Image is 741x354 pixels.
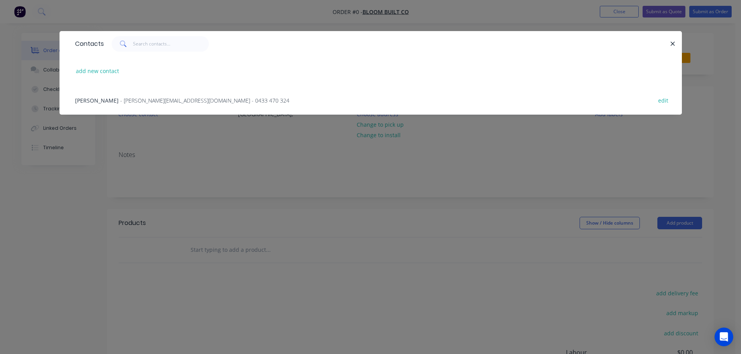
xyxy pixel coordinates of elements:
span: - [PERSON_NAME][EMAIL_ADDRESS][DOMAIN_NAME] - 0433 470 324 [120,97,289,104]
span: [PERSON_NAME] [75,97,119,104]
input: Search contacts... [133,36,209,52]
div: Open Intercom Messenger [715,328,733,346]
div: Contacts [71,31,104,56]
button: edit [654,95,673,105]
button: add new contact [72,66,123,76]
